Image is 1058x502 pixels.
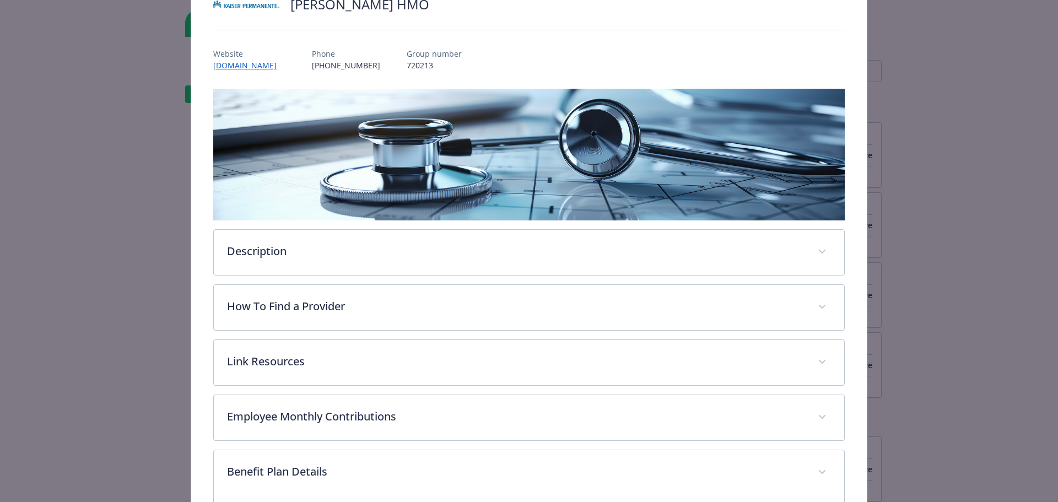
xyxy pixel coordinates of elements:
[213,48,285,60] p: Website
[213,89,845,220] img: banner
[214,285,845,330] div: How To Find a Provider
[227,408,805,425] p: Employee Monthly Contributions
[214,450,845,495] div: Benefit Plan Details
[227,243,805,260] p: Description
[213,60,285,71] a: [DOMAIN_NAME]
[312,48,380,60] p: Phone
[227,353,805,370] p: Link Resources
[214,340,845,385] div: Link Resources
[407,48,462,60] p: Group number
[214,230,845,275] div: Description
[227,463,805,480] p: Benefit Plan Details
[312,60,380,71] p: [PHONE_NUMBER]
[227,298,805,315] p: How To Find a Provider
[214,395,845,440] div: Employee Monthly Contributions
[407,60,462,71] p: 720213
